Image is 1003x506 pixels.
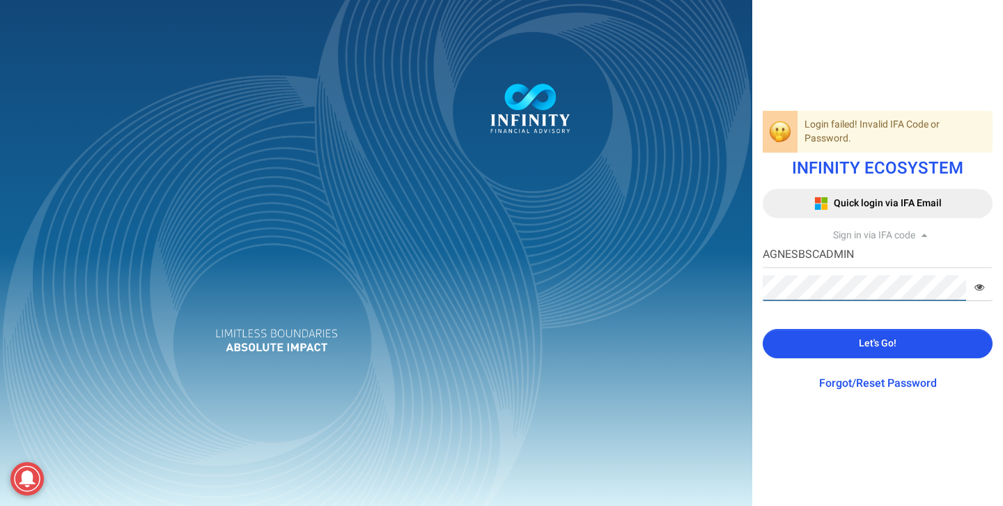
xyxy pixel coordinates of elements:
a: Forgot/Reset Password [819,375,937,392]
span: Let's Go! [859,336,896,351]
button: Quick login via IFA Email [763,189,993,218]
span: Quick login via IFA Email [834,196,942,210]
button: Let's Go! [763,329,993,358]
span: Sign in via IFA code [833,228,915,243]
span: Login failed! Invalid IFA Code or Password. [804,117,940,146]
img: login-oops-emoji.png [770,121,791,142]
h1: INFINITY ECOSYSTEM [763,160,993,178]
div: Sign in via IFA code [763,229,993,243]
input: IFA Code [763,243,993,268]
